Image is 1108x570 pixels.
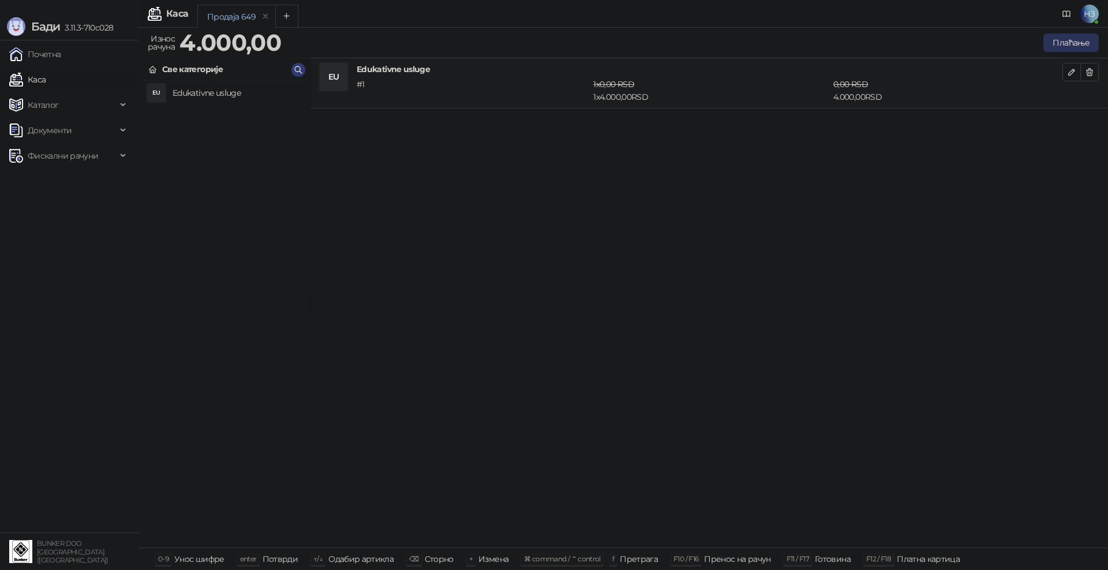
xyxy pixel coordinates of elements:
div: Пренос на рачун [704,552,770,567]
span: 1 x 0,00 RSD [593,79,634,89]
div: Готовина [815,552,851,567]
div: grid [139,81,310,547]
div: Унос шифре [174,552,224,567]
span: f [612,554,614,563]
strong: 4.000,00 [179,28,281,57]
span: F12 / F18 [866,554,891,563]
div: Износ рачуна [145,31,177,54]
span: enter [240,554,257,563]
span: 0,00 RSD [833,79,868,89]
span: F11 / F17 [787,554,809,563]
div: 4.000,00 RSD [831,78,1065,103]
div: Платна картица [897,552,960,567]
img: 64x64-companyLogo-d200c298-da26-4023-afd4-f376f589afb5.jpeg [9,540,32,563]
div: Каса [166,9,188,18]
div: Сторно [425,552,454,567]
span: 0-9 [158,554,169,563]
h4: Edukativne usluge [173,84,301,102]
div: Све категорије [162,63,223,76]
div: # 1 [354,78,591,103]
span: Документи [28,119,72,142]
button: remove [258,12,273,21]
span: ⌫ [409,554,418,563]
span: + [469,554,473,563]
div: Продаја 649 [207,10,256,23]
span: ↑/↓ [313,554,323,563]
a: Документација [1057,5,1076,23]
a: Каса [9,68,46,91]
button: Плаћање [1043,33,1099,52]
span: НЗ [1080,5,1099,23]
img: Logo [7,17,25,36]
div: 1 x 4.000,00 RSD [591,78,831,103]
span: 3.11.3-710c028 [60,22,113,33]
span: Каталог [28,93,59,117]
button: Add tab [275,5,298,28]
h4: Edukativne usluge [357,63,1062,76]
span: Фискални рачуни [28,144,98,167]
small: BUNKER DOO [GEOGRAPHIC_DATA] ([GEOGRAPHIC_DATA]) [37,539,108,564]
div: Измена [478,552,508,567]
div: EU [320,63,347,91]
div: Одабир артикла [328,552,394,567]
div: Претрага [620,552,658,567]
a: Почетна [9,43,61,66]
div: Потврди [263,552,298,567]
span: Бади [31,20,60,33]
div: EU [147,84,166,102]
span: ⌘ command / ⌃ control [524,554,601,563]
span: F10 / F16 [673,554,698,563]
